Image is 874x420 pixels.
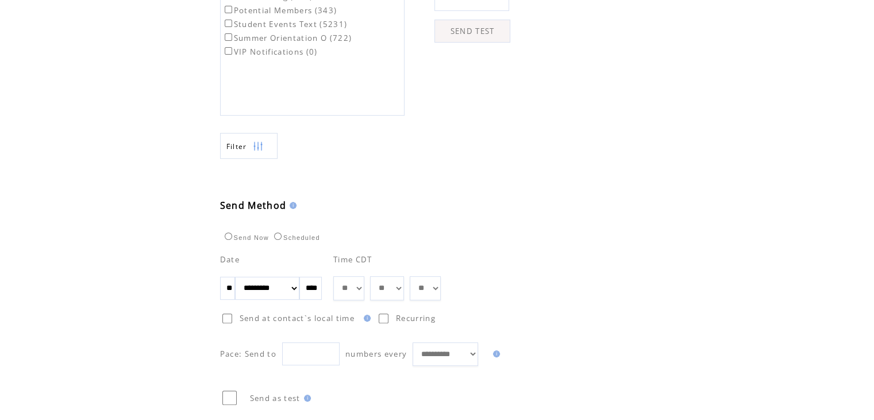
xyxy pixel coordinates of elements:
[225,232,232,240] input: Send Now
[225,47,232,55] input: VIP Notifications (0)
[225,33,232,41] input: Summer Orientation O (722)
[222,19,348,29] label: Student Events Text (5231)
[225,20,232,27] input: Student Events Text (5231)
[220,349,276,359] span: Pace: Send to
[301,395,311,402] img: help.gif
[250,393,301,403] span: Send as test
[345,349,407,359] span: numbers every
[274,232,282,240] input: Scheduled
[490,350,500,357] img: help.gif
[253,133,263,159] img: filters.png
[220,133,278,159] a: Filter
[220,199,287,212] span: Send Method
[220,254,240,265] span: Date
[222,33,352,43] label: Summer Orientation O (722)
[222,5,337,16] label: Potential Members (343)
[333,254,372,265] span: Time CDT
[271,234,320,241] label: Scheduled
[240,313,355,323] span: Send at contact`s local time
[360,315,371,322] img: help.gif
[434,20,510,43] a: SEND TEST
[396,313,436,323] span: Recurring
[286,202,297,209] img: help.gif
[222,234,269,241] label: Send Now
[225,6,232,13] input: Potential Members (343)
[226,142,247,151] span: Show filters
[222,47,318,57] label: VIP Notifications (0)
